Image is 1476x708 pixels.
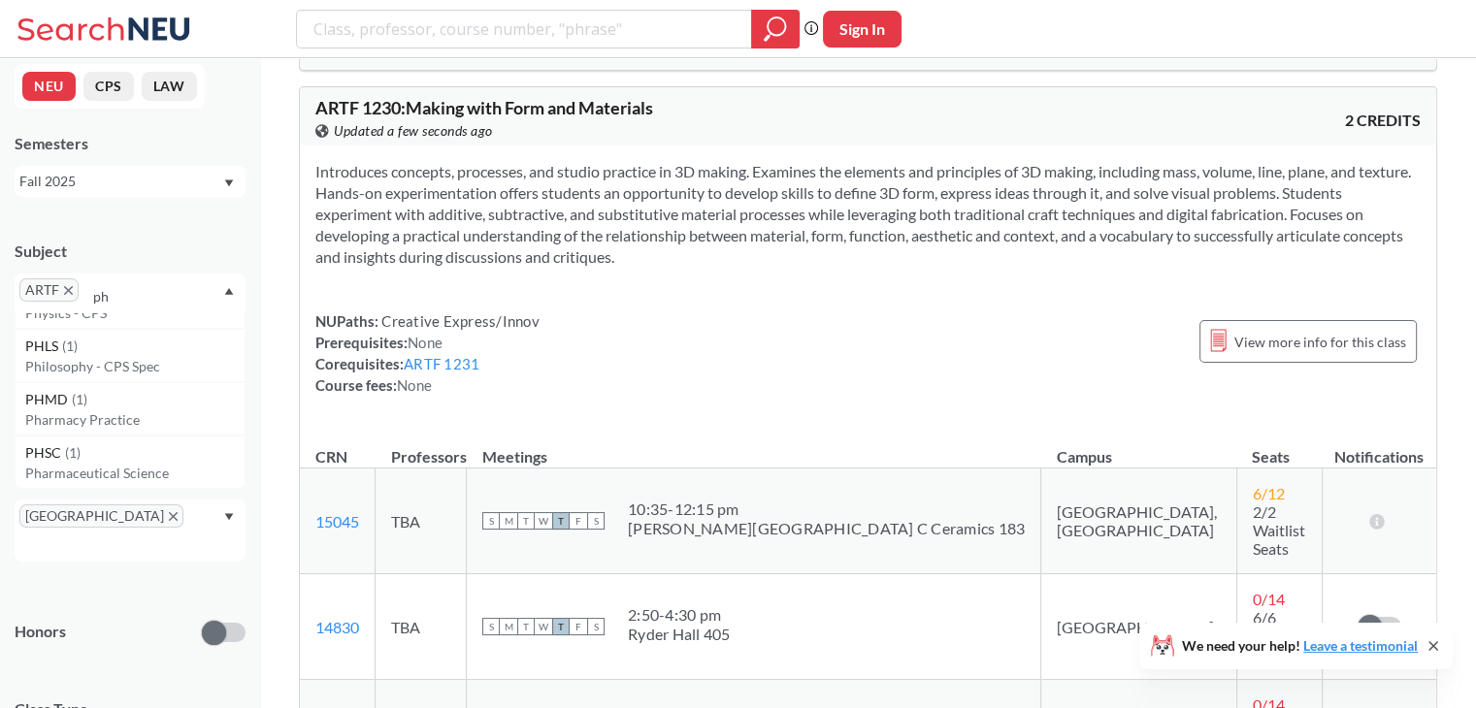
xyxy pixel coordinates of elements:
span: Updated a few seconds ago [334,120,493,142]
span: 2/2 Waitlist Seats [1253,502,1305,558]
span: 0 / 14 [1253,590,1285,608]
td: TBA [376,468,467,574]
button: Sign In [823,11,902,48]
div: Subject [15,241,246,262]
div: Semesters [15,133,246,154]
span: F [570,618,587,635]
div: [GEOGRAPHIC_DATA]X to remove pillDropdown arrow [15,499,246,562]
span: None [397,376,432,394]
span: View more info for this class [1234,330,1406,354]
th: Notifications [1322,427,1435,468]
p: Physics - CPS [25,304,245,323]
span: T [552,618,570,635]
svg: X to remove pill [169,512,178,521]
svg: Dropdown arrow [224,287,234,295]
p: Honors [15,621,66,643]
span: M [500,512,517,530]
div: magnifying glass [751,10,800,48]
td: [GEOGRAPHIC_DATA] [1041,574,1236,680]
span: We need your help! [1182,639,1418,653]
a: Leave a testimonial [1303,637,1418,654]
span: S [587,618,605,635]
span: PHLS [25,336,62,357]
th: Meetings [467,427,1041,468]
button: LAW [142,72,197,101]
span: PHSC [25,442,65,464]
span: S [587,512,605,530]
div: NUPaths: Prerequisites: Corequisites: Course fees: [315,310,540,396]
span: S [482,618,500,635]
span: F [570,512,587,530]
span: 6/6 Waitlist Seats [1253,608,1305,663]
span: S [482,512,500,530]
svg: X to remove pill [64,286,73,295]
span: ( 1 ) [62,338,78,354]
span: [GEOGRAPHIC_DATA]X to remove pill [19,504,183,528]
span: ARTFX to remove pill [19,278,79,302]
a: ARTF 1231 [404,355,479,372]
div: CRN [315,446,347,467]
p: Philosophy - CPS Spec [25,357,245,376]
section: Introduces concepts, processes, and studio practice in 3D making. Examines the elements and princ... [315,161,1421,268]
div: Fall 2025 [19,171,222,192]
div: 10:35 - 12:15 pm [628,499,1025,519]
span: None [408,334,443,351]
td: [GEOGRAPHIC_DATA], [GEOGRAPHIC_DATA] [1041,468,1236,574]
a: 14830 [315,618,359,636]
span: ( 1 ) [72,391,87,407]
span: 6 / 12 [1253,484,1285,502]
span: W [535,512,552,530]
div: ARTFX to remove pillDropdown arrowPHYS(23)PhysicsPHIL(15)PhilosophyPHTH(2)Public HealthPHY(2)Phys... [15,274,246,313]
span: T [517,512,535,530]
div: Fall 2025Dropdown arrow [15,166,246,197]
th: Professors [376,427,467,468]
span: T [517,618,535,635]
div: [PERSON_NAME][GEOGRAPHIC_DATA] C Ceramics 183 [628,519,1025,538]
button: CPS [83,72,134,101]
button: NEU [22,72,76,101]
span: M [500,618,517,635]
div: Ryder Hall 405 [628,625,731,644]
th: Seats [1236,427,1322,468]
span: T [552,512,570,530]
svg: magnifying glass [764,16,787,43]
span: ARTF 1230 : Making with Form and Materials [315,97,653,118]
span: ( 1 ) [65,444,81,461]
div: 2:50 - 4:30 pm [628,605,731,625]
span: Creative Express/Innov [378,312,540,330]
a: 15045 [315,512,359,531]
td: TBA [376,574,467,680]
span: W [535,618,552,635]
span: PHMD [25,389,72,410]
span: 2 CREDITS [1345,110,1421,131]
svg: Dropdown arrow [224,179,234,187]
svg: Dropdown arrow [224,513,234,521]
p: Pharmaceutical Science [25,464,245,483]
input: Class, professor, course number, "phrase" [312,13,738,46]
th: Campus [1041,427,1236,468]
p: Pharmacy Practice [25,410,245,430]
